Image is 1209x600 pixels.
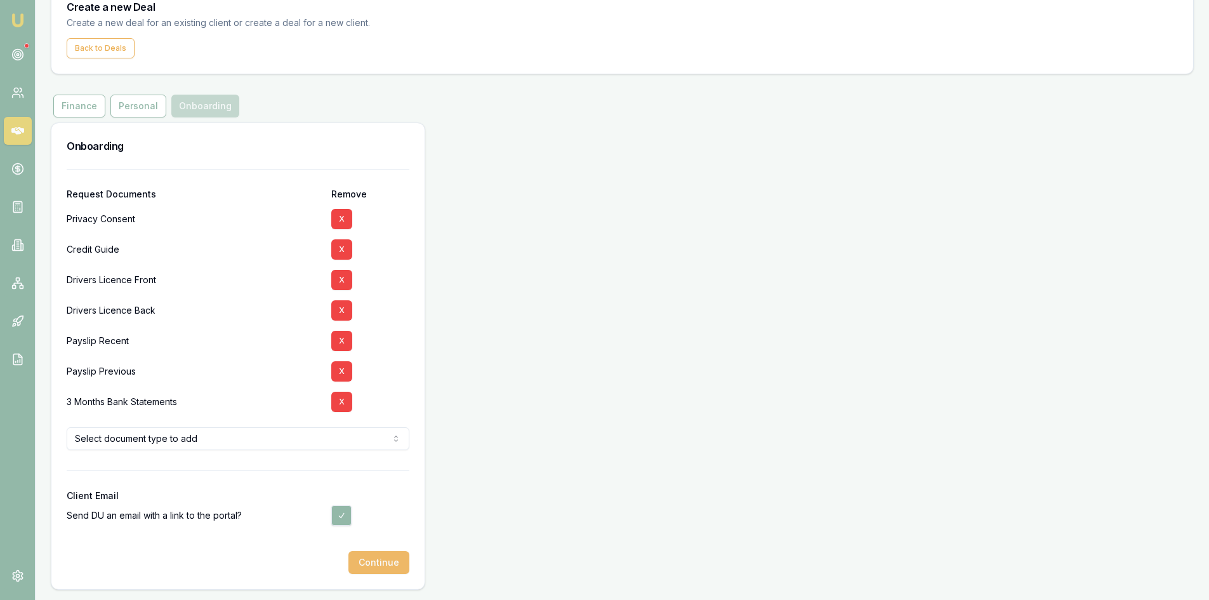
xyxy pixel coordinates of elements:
[67,295,321,326] div: Drivers Licence Back
[67,387,321,417] div: 3 Months Bank Statements
[67,509,242,522] label: Send DU an email with a link to the portal?
[53,95,105,117] button: Finance
[331,361,352,382] button: X
[67,234,321,265] div: Credit Guide
[67,356,321,387] div: Payslip Previous
[67,38,135,58] button: Back to Deals
[331,392,352,412] button: X
[331,209,352,229] button: X
[331,270,352,290] button: X
[331,239,352,260] button: X
[67,326,321,356] div: Payslip Recent
[331,331,352,351] button: X
[67,190,321,199] div: Request Documents
[110,95,166,117] button: Personal
[67,204,321,234] div: Privacy Consent
[331,190,409,199] div: Remove
[331,300,352,321] button: X
[67,491,409,500] div: Client Email
[10,13,25,28] img: emu-icon-u.png
[67,265,321,295] div: Drivers Licence Front
[348,551,409,574] button: Continue
[67,2,1178,12] h3: Create a new Deal
[67,138,409,154] h3: Onboarding
[67,16,392,30] p: Create a new deal for an existing client or create a deal for a new client.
